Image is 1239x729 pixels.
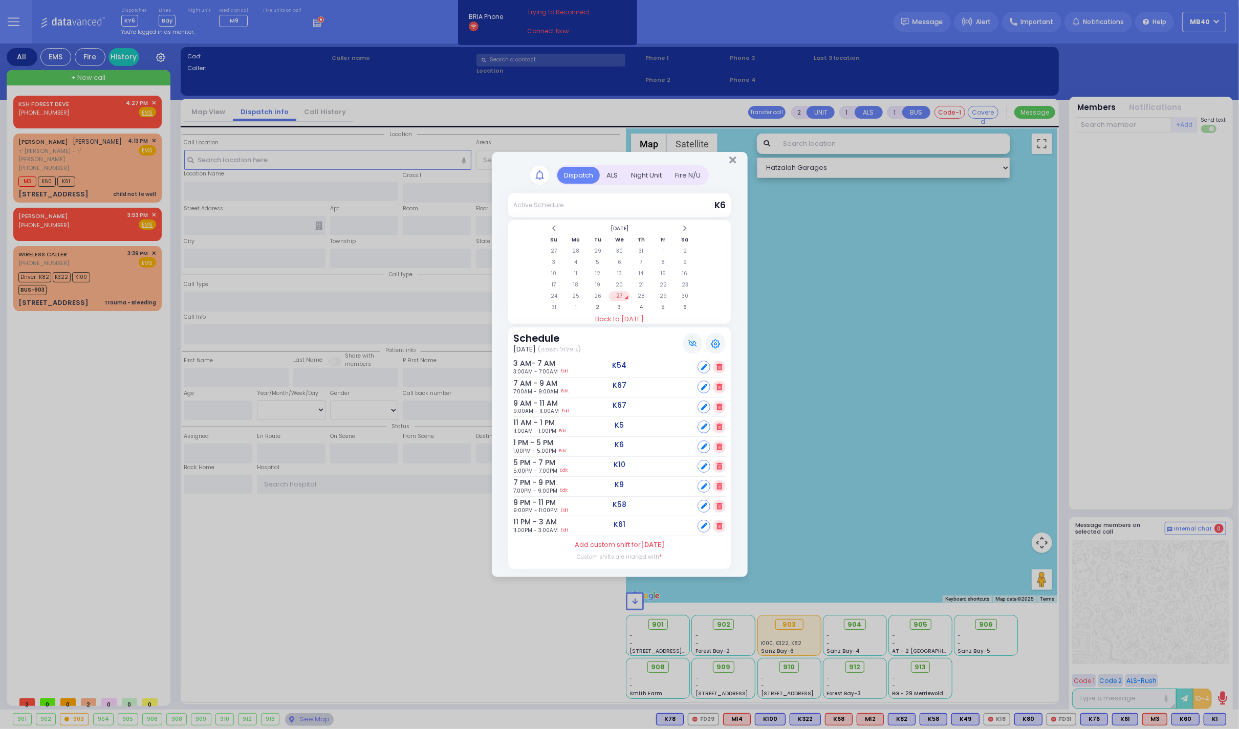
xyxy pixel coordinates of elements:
[513,506,558,514] span: 9:00PM - 11:00PM
[513,498,541,507] h6: 9 PM - 11 PM
[566,291,586,301] td: 25
[614,460,625,469] h5: K10
[513,518,541,526] h6: 11 PM - 3 AM
[513,359,541,368] h6: 3 AM- 7 AM
[566,269,586,279] td: 11
[675,269,695,279] td: 16
[566,280,586,290] td: 18
[675,291,695,301] td: 30
[537,344,581,355] span: (ג אלול תשפה)
[631,246,652,256] td: 31
[675,246,695,256] td: 2
[653,257,673,268] td: 8
[508,314,731,324] a: Back to [DATE]
[559,427,567,435] a: Edit
[682,225,687,232] span: Next Month
[631,280,652,290] td: 21
[615,480,624,489] h5: K9
[566,224,673,234] th: Select Month
[653,246,673,256] td: 1
[544,291,564,301] td: 24
[513,388,558,395] span: 7:00AM - 9:00AM
[600,167,624,184] div: ALS
[544,246,564,256] td: 27
[613,401,626,410] h5: K67
[588,257,608,268] td: 5
[513,458,541,467] h6: 5 PM - 7 PM
[714,199,726,211] span: K6
[609,269,630,279] td: 13
[544,280,564,290] td: 17
[561,506,568,514] a: Edit
[588,269,608,279] td: 12
[552,225,557,232] span: Previous Month
[613,500,626,509] h5: K58
[560,467,568,475] a: Edit
[513,447,556,455] span: 1:00PM - 5:00PM
[513,487,557,495] span: 7:00PM - 9:00PM
[561,526,568,534] a: Edit
[588,235,608,245] th: Tu
[544,235,564,245] th: Su
[609,235,630,245] th: We
[557,167,600,184] div: Dispatch
[513,407,559,415] span: 9:00AM - 11:00AM
[561,368,568,375] a: Edit
[513,467,557,475] span: 5:00PM - 7:00PM
[675,235,695,245] th: Sa
[653,302,673,313] td: 5
[562,407,569,415] a: Edit
[544,302,564,313] td: 31
[513,333,581,344] h3: Schedule
[675,280,695,290] td: 23
[614,520,625,529] h5: K61
[513,379,541,388] h6: 7 AM - 9 AM
[624,167,668,184] div: Night Unit
[631,257,652,268] td: 7
[641,540,664,549] span: [DATE]
[513,399,541,408] h6: 9 AM - 11 AM
[513,438,541,447] h6: 1 PM - 5 PM
[566,302,586,313] td: 1
[729,155,736,165] button: Close
[653,291,673,301] td: 29
[631,269,652,279] td: 14
[566,235,586,245] th: Mo
[631,291,652,301] td: 28
[675,257,695,268] td: 9
[588,280,608,290] td: 19
[588,246,608,256] td: 29
[609,246,630,256] td: 30
[613,381,626,390] h5: K67
[513,368,558,375] span: 3:00AM - 7:00AM
[513,201,563,210] div: Active Schedule
[675,302,695,313] td: 6
[566,246,586,256] td: 28
[577,553,662,561] label: Custom shifts are marked with
[513,418,541,427] h6: 11 AM - 1 PM
[615,421,624,430] h5: K5
[668,167,707,184] div: Fire N/U
[631,302,652,313] td: 4
[609,280,630,290] td: 20
[653,269,673,279] td: 15
[544,257,564,268] td: 3
[653,235,673,245] th: Fr
[513,526,558,534] span: 11:00PM - 3:00AM
[544,269,564,279] td: 10
[609,257,630,268] td: 6
[613,361,627,370] h5: K54
[631,235,652,245] th: Th
[615,440,624,449] h5: K6
[513,427,556,435] span: 11:00AM - 1:00PM
[588,291,608,301] td: 26
[560,487,568,495] a: Edit
[609,302,630,313] td: 3
[575,540,664,550] label: Add custom shift for
[566,257,586,268] td: 4
[561,388,569,395] a: Edit
[559,447,567,455] a: Edit
[513,478,541,487] h6: 7 PM - 9 PM
[588,302,608,313] td: 2
[513,344,536,355] span: [DATE]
